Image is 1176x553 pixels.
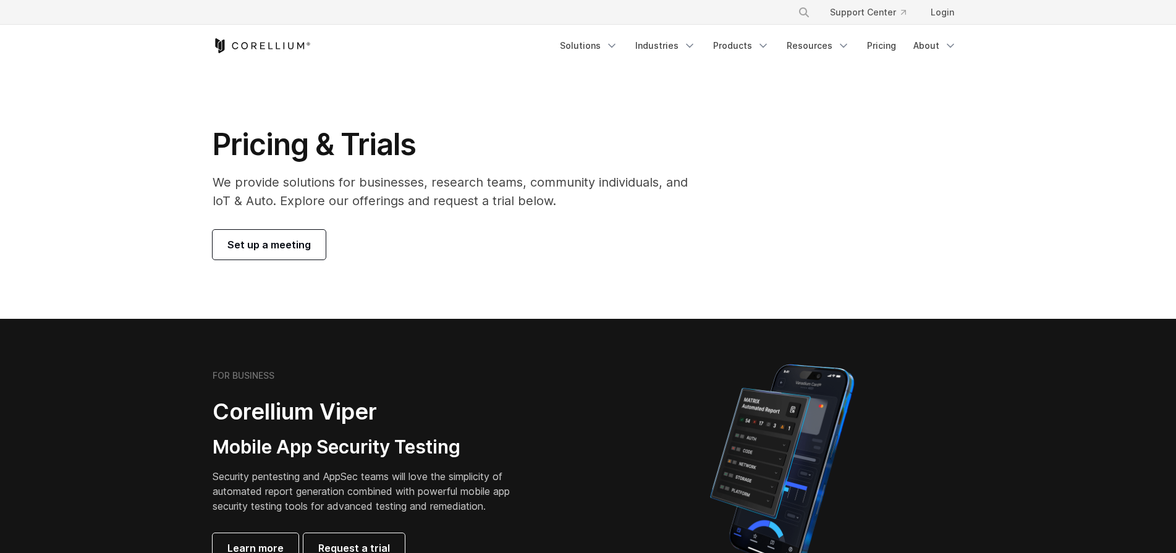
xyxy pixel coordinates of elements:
[213,230,326,260] a: Set up a meeting
[552,35,964,57] div: Navigation Menu
[213,370,274,381] h6: FOR BUSINESS
[213,126,705,163] h1: Pricing & Trials
[860,35,903,57] a: Pricing
[706,35,777,57] a: Products
[820,1,916,23] a: Support Center
[793,1,815,23] button: Search
[227,237,311,252] span: Set up a meeting
[213,38,311,53] a: Corellium Home
[906,35,964,57] a: About
[213,469,529,513] p: Security pentesting and AppSec teams will love the simplicity of automated report generation comb...
[628,35,703,57] a: Industries
[552,35,625,57] a: Solutions
[779,35,857,57] a: Resources
[783,1,964,23] div: Navigation Menu
[213,436,529,459] h3: Mobile App Security Testing
[213,398,529,426] h2: Corellium Viper
[213,173,705,210] p: We provide solutions for businesses, research teams, community individuals, and IoT & Auto. Explo...
[921,1,964,23] a: Login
